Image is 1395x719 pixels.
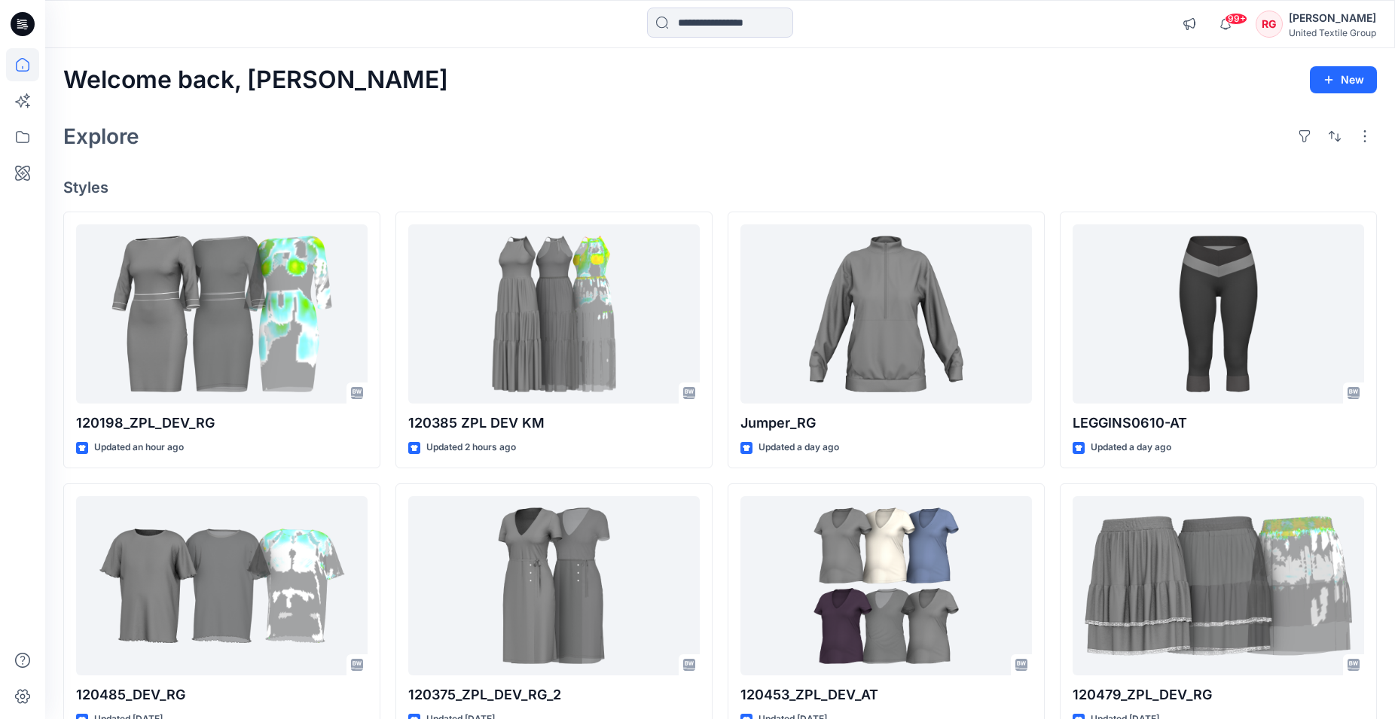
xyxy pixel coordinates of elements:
p: 120485_DEV_RG [76,684,368,705]
p: 120479_ZPL_DEV_RG [1073,684,1364,705]
p: Updated 2 hours ago [426,440,516,455]
a: 120479_ZPL_DEV_RG [1073,496,1364,676]
p: 120385 ZPL DEV KM [408,413,700,434]
p: 120198_ZPL_DEV_RG [76,413,368,434]
p: Updated an hour ago [94,440,184,455]
p: Updated a day ago [1091,440,1171,455]
div: United Textile Group [1289,27,1376,38]
a: 120375_ZPL_DEV_RG_2 [408,496,700,676]
a: 120198_ZPL_DEV_RG [76,224,368,404]
span: 99+ [1225,13,1247,25]
p: LEGGINS0610-AT [1073,413,1364,434]
a: 120453_ZPL_DEV_AT [740,496,1032,676]
p: 120375_ZPL_DEV_RG_2 [408,684,700,705]
div: RG [1256,11,1283,38]
h2: Explore [63,124,139,148]
a: 120385 ZPL DEV KM [408,224,700,404]
a: 120485_DEV_RG [76,496,368,676]
p: 120453_ZPL_DEV_AT [740,684,1032,705]
a: LEGGINS0610-AT [1073,224,1364,404]
h4: Styles [63,178,1377,197]
div: [PERSON_NAME] [1289,9,1376,27]
p: Jumper_RG [740,413,1032,434]
p: Updated a day ago [759,440,839,455]
button: New [1310,66,1377,93]
a: Jumper_RG [740,224,1032,404]
h2: Welcome back, [PERSON_NAME] [63,66,448,94]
